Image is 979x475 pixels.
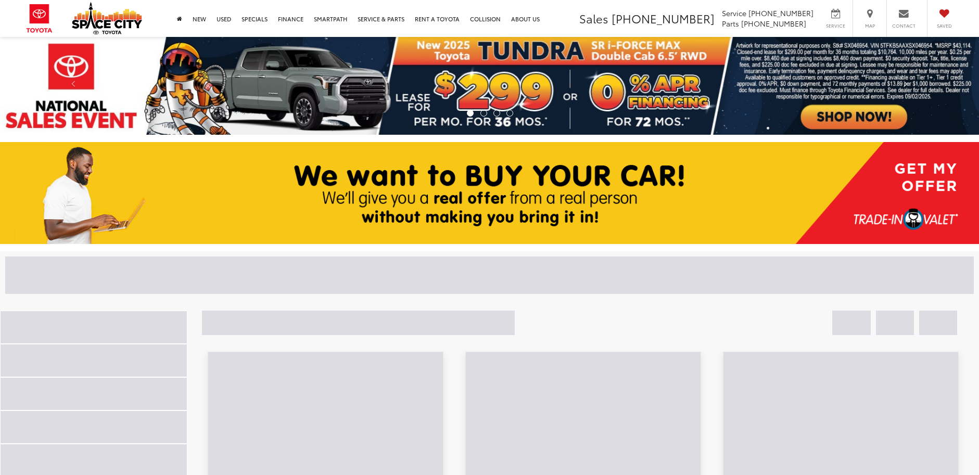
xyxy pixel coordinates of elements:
span: [PHONE_NUMBER] [612,10,715,27]
span: [PHONE_NUMBER] [748,8,813,18]
span: Sales [579,10,608,27]
span: Map [858,22,881,29]
span: [PHONE_NUMBER] [741,18,806,29]
span: Service [824,22,847,29]
span: Contact [892,22,916,29]
span: Service [722,8,746,18]
span: Saved [933,22,956,29]
img: Space City Toyota [72,2,142,34]
span: Parts [722,18,739,29]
